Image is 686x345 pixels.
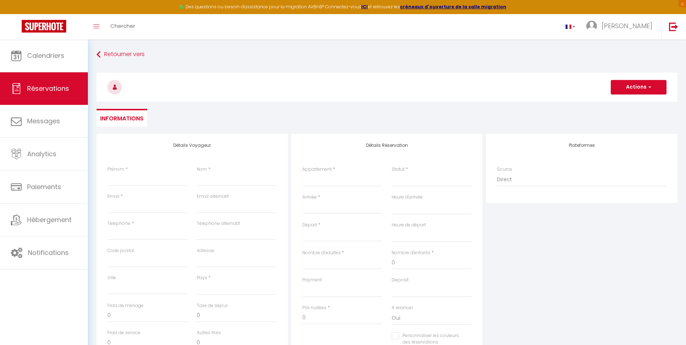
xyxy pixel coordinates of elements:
[497,143,666,148] h4: Plateformes
[611,80,666,94] button: Actions
[392,304,413,311] label: A relancer
[302,166,332,173] label: Appartement
[392,166,405,173] label: Statut
[22,20,66,33] img: Super Booking
[586,21,597,31] img: ...
[392,194,423,201] label: Heure d'arrivée
[392,277,409,284] label: Deposit
[107,302,144,309] label: Frais de ménage
[110,22,135,30] span: Chercher
[107,220,131,227] label: Téléphone
[302,143,472,148] h4: Détails Réservation
[302,277,322,284] label: Payment
[197,220,240,227] label: Téléphone alternatif
[361,4,368,10] a: ICI
[107,274,116,281] label: Ville
[28,248,69,257] span: Notifications
[27,149,56,158] span: Analytics
[302,222,317,229] label: Départ
[197,329,221,336] label: Autres frais
[105,14,141,39] a: Chercher
[197,274,207,281] label: Pays
[27,84,69,93] span: Réservations
[302,250,341,256] label: Nombre d'adultes
[6,3,27,25] button: Ouvrir le widget de chat LiveChat
[27,215,72,224] span: Hébergement
[107,247,134,254] label: Code postal
[27,182,61,191] span: Paiements
[602,21,652,30] span: [PERSON_NAME]
[400,4,506,10] a: créneaux d'ouverture de la salle migration
[107,166,124,173] label: Prénom
[497,166,512,173] label: Source
[197,166,207,173] label: Nom
[107,329,140,336] label: Frais de service
[392,250,430,256] label: Nombre d'enfants
[581,14,661,39] a: ... [PERSON_NAME]
[669,22,678,31] img: logout
[392,222,426,229] label: Heure de départ
[27,51,64,60] span: Calendriers
[302,304,327,311] label: Prix nuitées
[197,302,228,309] label: Taxe de séjour
[197,247,214,254] label: Adresse
[27,116,60,125] span: Messages
[107,193,119,200] label: Email
[197,193,229,200] label: Email alternatif
[97,48,677,61] a: Retourner vers
[302,194,317,201] label: Arrivée
[97,109,147,127] li: Informations
[107,143,277,148] h4: Détails Voyageur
